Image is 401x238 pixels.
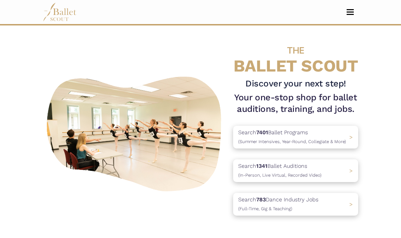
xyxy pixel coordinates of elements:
[238,195,318,213] p: Search Dance Industry Jobs
[233,92,358,115] h1: Your one-stop shop for ballet auditions, training, and jobs.
[349,167,353,174] span: >
[256,129,268,136] b: 7401
[349,134,353,140] span: >
[43,71,228,194] img: A group of ballerinas talking to each other in a ballet studio
[238,173,321,178] span: (In-Person, Live Virtual, Recorded Video)
[238,162,321,179] p: Search Ballet Auditions
[238,139,346,144] span: (Summer Intensives, Year-Round, Collegiate & More)
[256,196,266,203] b: 783
[256,163,267,169] b: 1341
[349,201,353,207] span: >
[233,78,358,90] h3: Discover your next step!
[238,128,346,145] p: Search Ballet Programs
[233,159,358,182] a: Search1341Ballet Auditions(In-Person, Live Virtual, Recorded Video) >
[233,193,358,216] a: Search783Dance Industry Jobs(Full-Time, Gig & Teaching) >
[238,206,292,211] span: (Full-Time, Gig & Teaching)
[233,126,358,148] a: Search7401Ballet Programs(Summer Intensives, Year-Round, Collegiate & More)>
[233,39,358,75] h4: BALLET SCOUT
[342,9,358,15] button: Toggle navigation
[287,45,304,56] span: THE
